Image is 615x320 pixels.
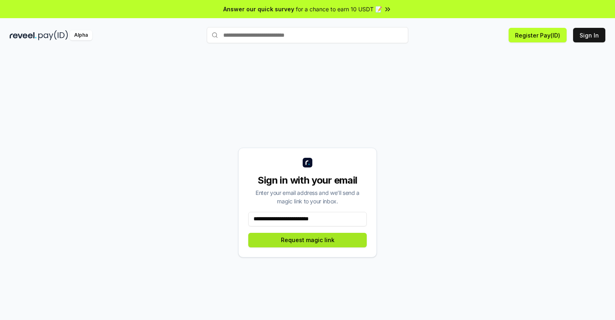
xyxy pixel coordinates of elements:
button: Request magic link [248,233,367,247]
button: Register Pay(ID) [509,28,567,42]
div: Sign in with your email [248,174,367,187]
span: for a chance to earn 10 USDT 📝 [296,5,382,13]
span: Answer our quick survey [223,5,294,13]
div: Enter your email address and we’ll send a magic link to your inbox. [248,188,367,205]
button: Sign In [573,28,605,42]
img: logo_small [303,158,312,167]
img: reveel_dark [10,30,37,40]
div: Alpha [70,30,92,40]
img: pay_id [38,30,68,40]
